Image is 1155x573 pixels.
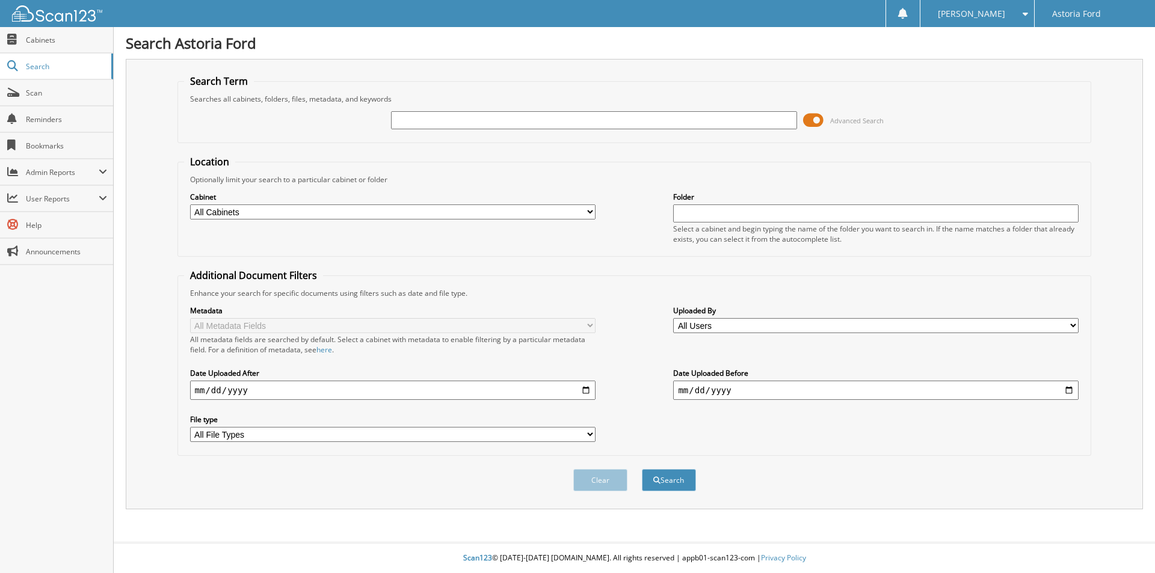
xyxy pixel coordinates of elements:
div: Select a cabinet and begin typing the name of the folder you want to search in. If the name match... [673,224,1079,244]
legend: Additional Document Filters [184,269,323,282]
label: Metadata [190,305,596,316]
button: Search [642,469,696,491]
legend: Search Term [184,75,254,88]
div: Optionally limit your search to a particular cabinet or folder [184,174,1085,185]
span: Advanced Search [830,116,884,125]
label: Date Uploaded Before [673,368,1079,378]
div: Enhance your search for specific documents using filters such as date and file type. [184,288,1085,298]
span: Astoria Ford [1052,10,1101,17]
span: Cabinets [26,35,107,45]
a: here [316,345,332,355]
div: © [DATE]-[DATE] [DOMAIN_NAME]. All rights reserved | appb01-scan123-com | [114,544,1155,573]
label: Uploaded By [673,305,1079,316]
span: Help [26,220,107,230]
h1: Search Astoria Ford [126,33,1143,53]
img: scan123-logo-white.svg [12,5,102,22]
label: Date Uploaded After [190,368,596,378]
div: All metadata fields are searched by default. Select a cabinet with metadata to enable filtering b... [190,334,596,355]
span: Reminders [26,114,107,124]
span: Scan [26,88,107,98]
span: Announcements [26,247,107,257]
label: Cabinet [190,192,596,202]
label: Folder [673,192,1079,202]
button: Clear [573,469,627,491]
legend: Location [184,155,235,168]
span: User Reports [26,194,99,204]
span: Search [26,61,105,72]
span: [PERSON_NAME] [938,10,1005,17]
input: start [190,381,596,400]
a: Privacy Policy [761,553,806,563]
div: Searches all cabinets, folders, files, metadata, and keywords [184,94,1085,104]
input: end [673,381,1079,400]
span: Admin Reports [26,167,99,177]
span: Scan123 [463,553,492,563]
label: File type [190,414,596,424]
span: Bookmarks [26,141,107,151]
